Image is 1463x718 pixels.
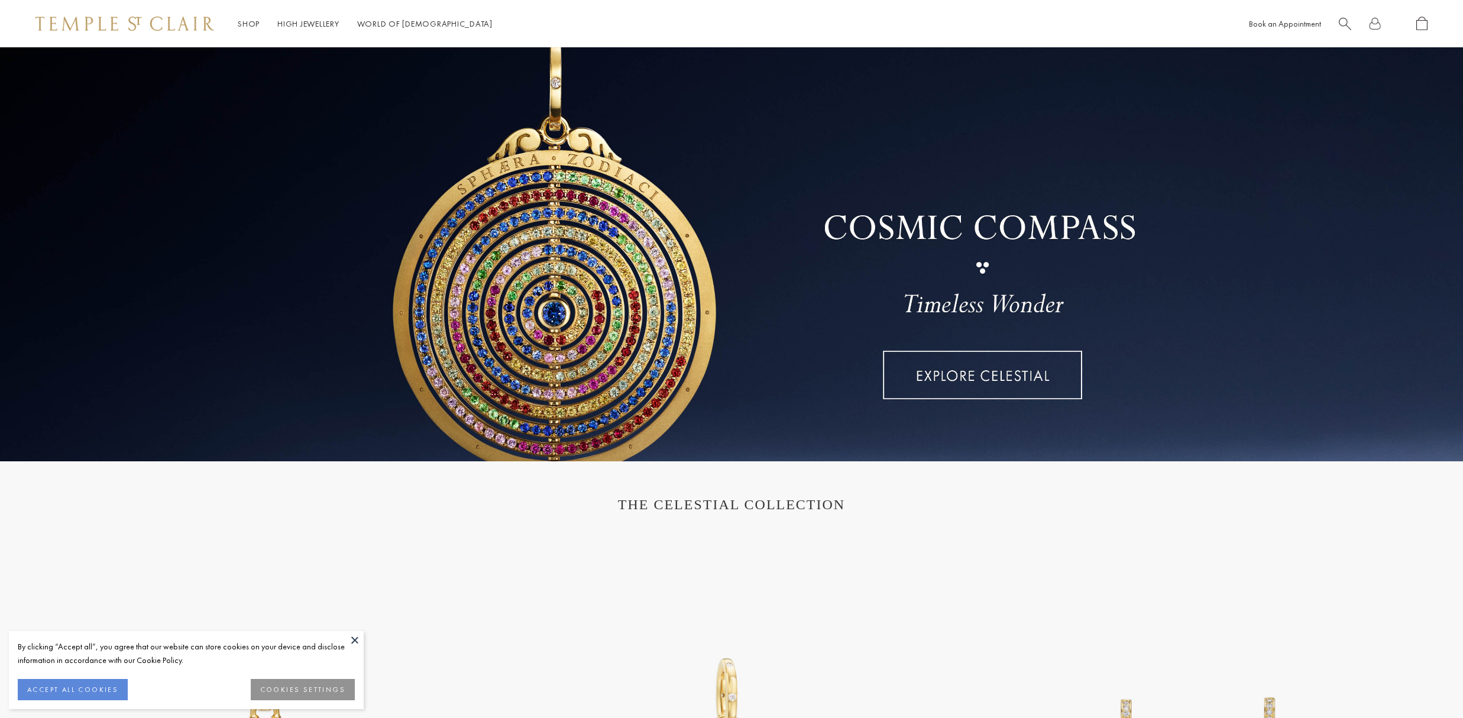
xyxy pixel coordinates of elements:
div: By clicking “Accept all”, you agree that our website can store cookies on your device and disclos... [18,640,355,667]
h1: THE CELESTIAL COLLECTION [47,497,1416,513]
a: World of [DEMOGRAPHIC_DATA]World of [DEMOGRAPHIC_DATA] [357,18,493,29]
a: ShopShop [238,18,260,29]
button: ACCEPT ALL COOKIES [18,679,128,700]
a: High JewelleryHigh Jewellery [277,18,339,29]
a: Open Shopping Bag [1416,17,1428,31]
a: Book an Appointment [1249,18,1321,29]
img: Temple St. Clair [35,17,214,31]
a: Search [1339,17,1351,31]
nav: Main navigation [238,17,493,31]
button: COOKIES SETTINGS [251,679,355,700]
